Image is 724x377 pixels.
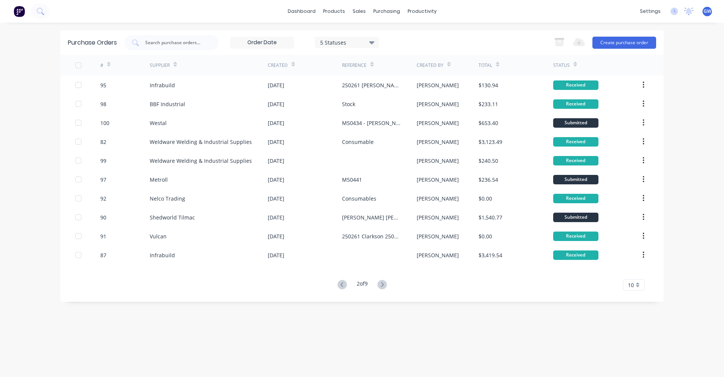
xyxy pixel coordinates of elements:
[553,62,570,69] div: Status
[100,176,106,184] div: 97
[553,213,598,222] div: Submitted
[268,232,284,240] div: [DATE]
[417,213,459,221] div: [PERSON_NAME]
[100,195,106,202] div: 92
[268,81,284,89] div: [DATE]
[704,8,711,15] span: GW
[284,6,319,17] a: dashboard
[100,232,106,240] div: 91
[479,195,492,202] div: $0.00
[479,62,492,69] div: Total
[268,157,284,165] div: [DATE]
[342,213,401,221] div: [PERSON_NAME] [PERSON_NAME]
[553,232,598,241] div: Received
[100,100,106,108] div: 98
[342,138,374,146] div: Consumable
[100,138,106,146] div: 82
[14,6,25,17] img: Factory
[417,81,459,89] div: [PERSON_NAME]
[553,156,598,165] div: Received
[342,232,401,240] div: 250261 Clarkson 250306 [PERSON_NAME] stock Sheds
[150,251,175,259] div: Infrabuild
[268,213,284,221] div: [DATE]
[268,62,288,69] div: Created
[479,251,502,259] div: $3,419.54
[417,251,459,259] div: [PERSON_NAME]
[100,62,103,69] div: #
[417,62,443,69] div: Created By
[349,6,370,17] div: sales
[417,232,459,240] div: [PERSON_NAME]
[150,62,170,69] div: Supplier
[342,81,401,89] div: 250261 [PERSON_NAME]
[342,62,367,69] div: Reference
[100,251,106,259] div: 87
[479,157,498,165] div: $240.50
[150,213,195,221] div: Shedworld Tilmac
[150,176,168,184] div: Metroll
[268,251,284,259] div: [DATE]
[479,232,492,240] div: $0.00
[357,280,368,290] div: 2 of 9
[479,100,498,108] div: $233.11
[417,119,459,127] div: [PERSON_NAME]
[268,100,284,108] div: [DATE]
[100,157,106,165] div: 99
[417,176,459,184] div: [PERSON_NAME]
[553,137,598,147] div: Received
[553,250,598,260] div: Received
[150,232,167,240] div: Vulcan
[592,37,656,49] button: Create purchase order
[404,6,440,17] div: productivity
[268,119,284,127] div: [DATE]
[150,138,252,146] div: Weldware Welding & Industrial Supplies
[370,6,404,17] div: purchasing
[479,119,498,127] div: $653.40
[628,281,634,289] span: 10
[100,213,106,221] div: 90
[417,100,459,108] div: [PERSON_NAME]
[100,81,106,89] div: 95
[553,80,598,90] div: Received
[230,37,294,48] input: Order Date
[268,138,284,146] div: [DATE]
[150,81,175,89] div: Infrabuild
[479,176,498,184] div: $236.54
[150,100,185,108] div: BBF Industrial
[68,38,117,47] div: Purchase Orders
[150,157,252,165] div: Weldware Welding & Industrial Supplies
[268,176,284,184] div: [DATE]
[100,119,109,127] div: 100
[319,6,349,17] div: products
[553,194,598,203] div: Received
[342,100,355,108] div: Stock
[479,138,502,146] div: $3,123.49
[342,119,401,127] div: M50434 - [PERSON_NAME]
[417,195,459,202] div: [PERSON_NAME]
[144,39,207,46] input: Search purchase orders...
[553,175,598,184] div: Submitted
[417,157,459,165] div: [PERSON_NAME]
[479,81,498,89] div: $130.94
[342,195,376,202] div: Consumables
[553,99,598,109] div: Received
[320,38,374,46] div: 5 Statuses
[342,176,362,184] div: M50441
[636,6,664,17] div: settings
[479,213,502,221] div: $1,540.77
[553,118,598,128] div: Submitted
[268,195,284,202] div: [DATE]
[150,195,185,202] div: Nelco Trading
[417,138,459,146] div: [PERSON_NAME]
[150,119,167,127] div: Westal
